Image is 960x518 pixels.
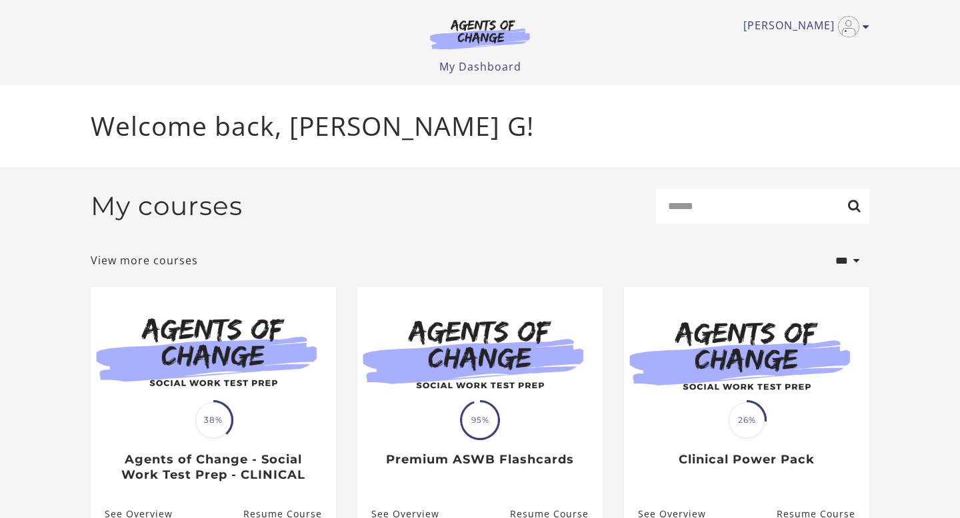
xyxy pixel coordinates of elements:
span: 38% [195,402,231,438]
img: Agents of Change Logo [416,19,544,49]
a: Toggle menu [743,16,863,37]
a: View more courses [91,252,198,268]
p: Welcome back, [PERSON_NAME] G! [91,107,869,146]
span: 95% [462,402,498,438]
h3: Agents of Change - Social Work Test Prep - CLINICAL [105,452,321,482]
h2: My courses [91,190,243,222]
h3: Clinical Power Pack [638,452,855,467]
h3: Premium ASWB Flashcards [371,452,588,467]
a: My Dashboard [439,59,521,74]
span: 26% [729,402,765,438]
